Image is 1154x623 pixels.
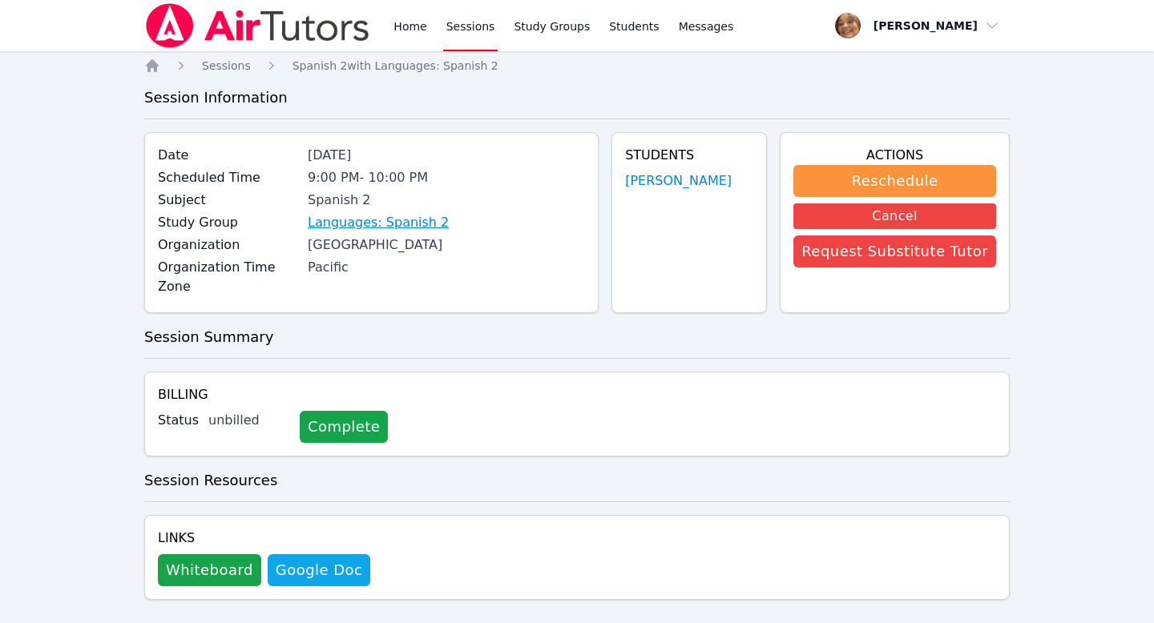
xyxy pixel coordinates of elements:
[208,411,287,430] div: unbilled
[308,213,449,232] a: Languages: Spanish 2
[793,235,996,267] button: Request Substitute Tutor
[625,146,753,165] h4: Students
[308,235,585,255] div: [GEOGRAPHIC_DATA]
[144,86,1010,109] h3: Session Information
[202,59,251,72] span: Sessions
[793,203,996,229] button: Cancel
[293,58,498,74] a: Spanish 2with Languages: Spanish 2
[158,411,199,430] label: Status
[793,165,996,197] button: Reschedule
[158,385,996,404] h4: Billing
[158,529,370,548] h4: Links
[158,554,261,586] button: Whiteboard
[144,3,371,48] img: Air Tutors
[144,58,1010,74] nav: Breadcrumb
[308,146,585,165] div: [DATE]
[300,411,388,443] a: Complete
[144,326,1010,348] h3: Session Summary
[158,235,298,255] label: Organization
[293,59,498,72] span: Spanish 2 with Languages: Spanish 2
[679,18,734,34] span: Messages
[308,191,585,210] div: Spanish 2
[308,168,585,187] div: 9:00 PM - 10:00 PM
[202,58,251,74] a: Sessions
[625,171,732,191] a: [PERSON_NAME]
[158,191,298,210] label: Subject
[158,168,298,187] label: Scheduled Time
[793,146,996,165] h4: Actions
[144,469,1010,492] h3: Session Resources
[308,258,585,277] div: Pacific
[158,146,298,165] label: Date
[158,258,298,296] label: Organization Time Zone
[158,213,298,232] label: Study Group
[268,554,370,586] a: Google Doc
